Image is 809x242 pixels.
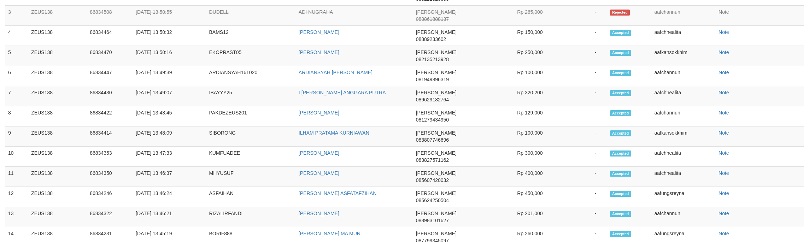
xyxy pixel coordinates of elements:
[416,77,449,82] span: 081949896319
[133,66,206,86] td: [DATE] 13:49:39
[652,66,716,86] td: aafchannun
[719,49,729,55] a: Note
[553,207,607,227] td: -
[87,126,133,147] td: 86834414
[416,218,449,223] span: 088983101627
[87,86,133,106] td: 86834430
[206,187,296,207] td: ASFAIHAN
[87,147,133,167] td: 86834353
[28,147,87,167] td: ZEUS138
[416,197,449,203] span: 085624250504
[719,29,729,35] a: Note
[490,26,553,46] td: Rp 150,000
[206,66,296,86] td: ARDIANSYAH161020
[5,207,28,227] td: 13
[652,26,716,46] td: aafchhealita
[28,187,87,207] td: ZEUS138
[87,187,133,207] td: 86834246
[719,70,729,75] a: Note
[490,86,553,106] td: Rp 320,200
[416,130,457,136] span: [PERSON_NAME]
[553,86,607,106] td: -
[416,137,449,143] span: 083807746696
[610,70,631,76] span: Accepted
[610,150,631,157] span: Accepted
[490,6,553,26] td: Rp 265,000
[87,66,133,86] td: 86834447
[719,90,729,95] a: Note
[87,46,133,66] td: 86834470
[553,167,607,187] td: -
[299,9,333,15] a: ADI NUGRAHA
[610,90,631,96] span: Accepted
[553,6,607,26] td: -
[133,126,206,147] td: [DATE] 13:48:09
[299,70,373,75] a: ARDIANSYAH [PERSON_NAME]
[610,10,630,16] span: Rejected
[28,106,87,126] td: ZEUS138
[5,6,28,26] td: 3
[299,231,360,236] a: [PERSON_NAME] MA MUN
[610,211,631,217] span: Accepted
[416,177,449,183] span: 085607420032
[610,171,631,177] span: Accepted
[28,6,87,26] td: ZEUS138
[5,147,28,167] td: 10
[299,170,339,176] a: [PERSON_NAME]
[416,90,457,95] span: [PERSON_NAME]
[610,30,631,36] span: Accepted
[553,126,607,147] td: -
[5,167,28,187] td: 11
[416,49,457,55] span: [PERSON_NAME]
[652,6,716,26] td: aafchannun
[87,207,133,227] td: 86834322
[206,147,296,167] td: KUMFUADEE
[299,211,339,216] a: [PERSON_NAME]
[28,26,87,46] td: ZEUS138
[416,57,449,62] span: 082135213928
[416,211,457,216] span: [PERSON_NAME]
[416,190,457,196] span: [PERSON_NAME]
[133,147,206,167] td: [DATE] 13:47:33
[206,167,296,187] td: MHYUSUF
[133,207,206,227] td: [DATE] 13:46:21
[416,29,457,35] span: [PERSON_NAME]
[299,190,376,196] a: [PERSON_NAME] ASFATAFZIHAN
[87,106,133,126] td: 86834422
[133,106,206,126] td: [DATE] 13:48:45
[490,187,553,207] td: Rp 450,000
[490,46,553,66] td: Rp 250,000
[206,207,296,227] td: RIZALIRFANDI
[299,90,386,95] a: I [PERSON_NAME] ANGGARA PUTRA
[553,147,607,167] td: -
[719,150,729,156] a: Note
[28,66,87,86] td: ZEUS138
[5,187,28,207] td: 12
[416,36,446,42] span: 08889233602
[719,110,729,116] a: Note
[416,170,457,176] span: [PERSON_NAME]
[133,86,206,106] td: [DATE] 13:49:07
[652,207,716,227] td: aafchannun
[133,6,206,26] td: [DATE] 13:50:55
[610,110,631,116] span: Accepted
[553,187,607,207] td: -
[206,6,296,26] td: DUDELL
[299,29,339,35] a: [PERSON_NAME]
[5,26,28,46] td: 4
[652,147,716,167] td: aafchhealita
[719,231,729,236] a: Note
[553,46,607,66] td: -
[553,106,607,126] td: -
[28,207,87,227] td: ZEUS138
[87,6,133,26] td: 86834508
[652,187,716,207] td: aafungsreyna
[133,187,206,207] td: [DATE] 13:46:24
[87,26,133,46] td: 86834464
[206,86,296,106] td: IBAYYY25
[610,130,631,136] span: Accepted
[490,66,553,86] td: Rp 100,000
[652,106,716,126] td: aafchannun
[553,26,607,46] td: -
[133,167,206,187] td: [DATE] 13:46:37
